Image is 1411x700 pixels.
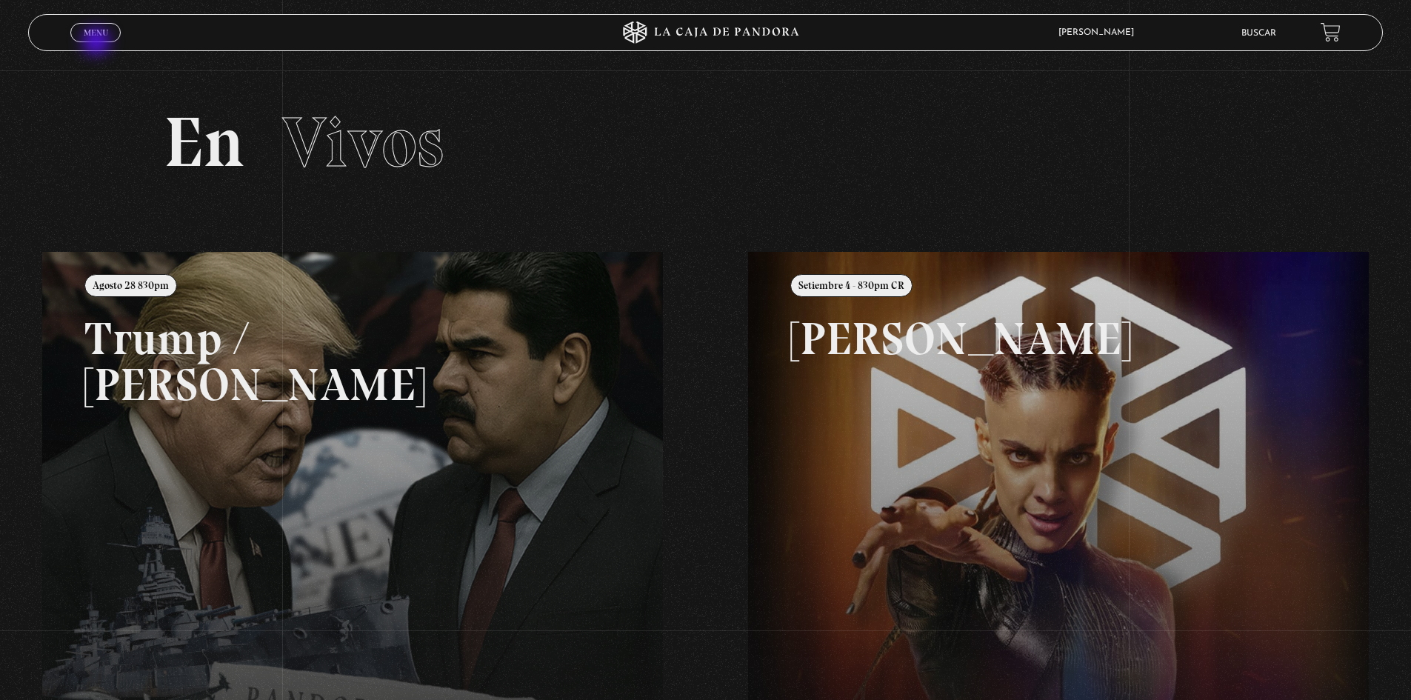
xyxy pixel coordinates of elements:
[1241,29,1276,38] a: Buscar
[164,107,1247,178] h2: En
[1321,22,1341,42] a: View your shopping cart
[79,41,113,51] span: Cerrar
[84,28,108,37] span: Menu
[1051,28,1149,37] span: [PERSON_NAME]
[282,100,444,184] span: Vivos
